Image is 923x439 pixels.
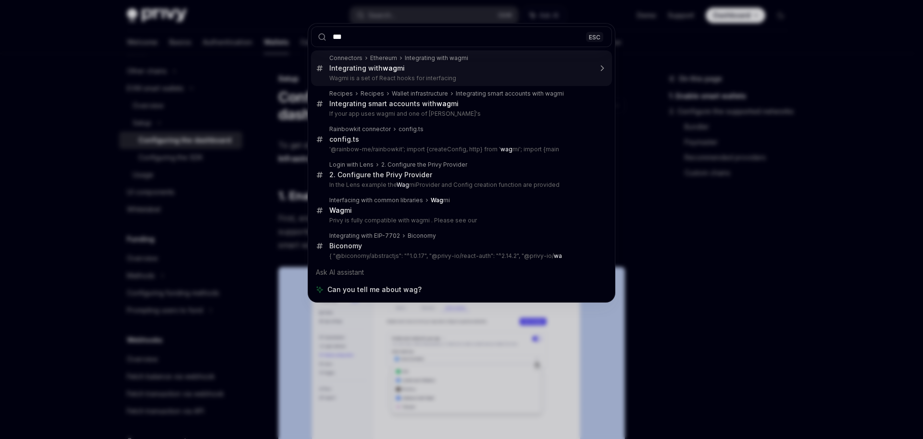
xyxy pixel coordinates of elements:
[383,64,397,72] b: wag
[329,64,405,73] div: Integrating with mi
[329,99,459,108] div: Integrating smart accounts with mi
[329,74,592,82] p: Wagmi is a set of React hooks for interfacing
[329,196,423,204] div: Interfacing with common libraries
[329,206,352,215] div: mi
[500,146,512,153] b: wag
[329,252,592,260] p: { "@biconomy/abstractjs": "^1.0.17", "@privy-io/react-auth": "^2.14.2", "@privy-io/
[329,242,362,250] div: Biconomy
[311,264,612,281] div: Ask AI assistant
[370,54,397,62] div: Ethereum
[329,125,391,133] div: Rainbowkit connector
[327,285,422,294] span: Can you tell me about wag?
[405,54,468,62] div: Integrating with wagmi
[397,181,409,188] b: Wag
[329,146,592,153] p: '@rainbow-me/rainbowkit'; import {createConfig, http} from ' mi'; import {main
[329,54,362,62] div: Connectors
[381,161,467,169] div: 2. Configure the Privy Provider
[586,32,603,42] div: ESC
[329,232,400,240] div: Integrating with EIP-7702
[361,90,384,98] div: Recipes
[437,99,451,108] b: wag
[329,181,592,189] p: In the Lens example the miProvider and Config creation function are provided
[329,135,359,144] div: config.ts
[456,90,564,98] div: Integrating smart accounts with wagmi
[329,161,374,169] div: Login with Lens
[431,196,443,204] b: Wag
[399,125,424,133] div: config.ts
[329,90,353,98] div: Recipes
[554,252,562,259] b: wa
[392,90,448,98] div: Wallet infrastructure
[329,110,592,118] p: If your app uses wagmi and one of [PERSON_NAME]'s
[408,232,436,240] div: Biconomy
[431,196,450,204] div: mi
[329,206,344,214] b: Wag
[329,217,592,224] p: Privy is fully compatible with wagmi . Please see our
[329,171,432,179] div: 2. Configure the Privy Provider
